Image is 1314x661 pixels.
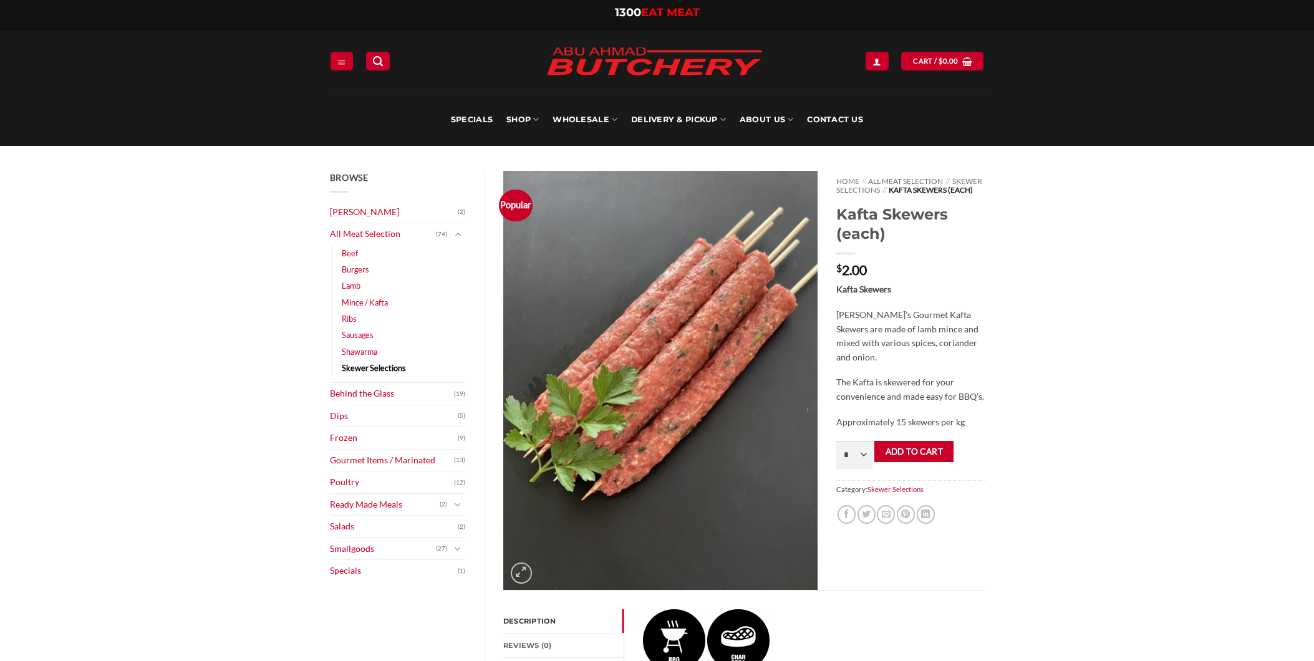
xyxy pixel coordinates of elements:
[874,441,954,463] button: Add to cart
[436,225,447,244] span: (74)
[330,538,437,560] a: Smallgoods
[330,560,458,582] a: Specials
[836,415,984,430] p: Approximately 15 skewers per kg
[536,39,773,86] img: Abu Ahmad Butchery
[897,505,915,523] a: Pin on Pinterest
[807,94,863,146] a: Contact Us
[866,52,888,70] a: Login
[945,176,950,186] span: //
[330,201,458,223] a: [PERSON_NAME]
[330,383,455,405] a: Behind the Glass
[330,427,458,449] a: Frozen
[836,284,891,294] strong: Kafta Skewers
[366,52,390,70] a: Search
[330,223,437,245] a: All Meat Selection
[506,94,539,146] a: SHOP
[436,539,447,558] span: (27)
[862,176,866,186] span: //
[342,327,374,343] a: Sausages
[868,176,943,186] a: All Meat Selection
[867,485,924,493] a: Skewer Selections
[939,57,959,65] bdi: 0.00
[553,94,617,146] a: Wholesale
[330,516,458,538] a: Salads
[836,176,859,186] a: Home
[454,385,465,403] span: (19)
[836,263,842,273] span: $
[503,609,624,633] a: Description
[330,405,458,427] a: Dips
[836,262,867,277] bdi: 2.00
[511,562,532,584] a: Zoom
[458,562,465,581] span: (1)
[615,6,641,19] span: 1300
[939,55,943,67] span: $
[342,261,369,277] a: Burgers
[440,495,447,514] span: (2)
[836,205,984,243] h1: Kafta Skewers (each)
[450,228,465,241] button: Toggle
[342,294,388,311] a: Mince / Kafta
[901,52,983,70] a: View cart
[454,451,465,470] span: (13)
[836,308,984,364] p: [PERSON_NAME]’s Gourmet Kafta Skewers are made of lamb mince and mixed with various spices, coria...
[458,429,465,448] span: (9)
[503,171,818,590] img: Kafta Skewers (each)
[330,450,455,471] a: Gourmet Items / Marinated
[740,94,793,146] a: About Us
[342,245,358,261] a: Beef
[330,471,455,493] a: Poultry
[836,375,984,403] p: The Kafta is skewered for your convenience and made easy for BBQ’s.
[458,407,465,425] span: (5)
[882,185,887,195] span: //
[889,185,973,195] span: Kafta Skewers (each)
[631,94,726,146] a: Delivery & Pickup
[454,473,465,492] span: (12)
[857,505,876,523] a: Share on Twitter
[458,203,465,221] span: (2)
[836,176,982,195] a: Skewer Selections
[330,494,440,516] a: Ready Made Meals
[342,311,357,327] a: Ribs
[458,518,465,536] span: (2)
[342,360,406,376] a: Skewer Selections
[450,542,465,556] button: Toggle
[838,505,856,523] a: Share on Facebook
[615,6,700,19] a: 1300EAT MEAT
[450,498,465,511] button: Toggle
[503,634,624,657] a: Reviews (0)
[342,277,360,294] a: Lamb
[331,52,353,70] a: Menu
[342,344,377,360] a: Shawarma
[330,172,369,183] span: Browse
[451,94,493,146] a: Specials
[641,6,700,19] span: EAT MEAT
[917,505,935,523] a: Share on LinkedIn
[913,55,958,67] span: Cart /
[877,505,895,523] a: Email to a Friend
[836,480,984,498] span: Category:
